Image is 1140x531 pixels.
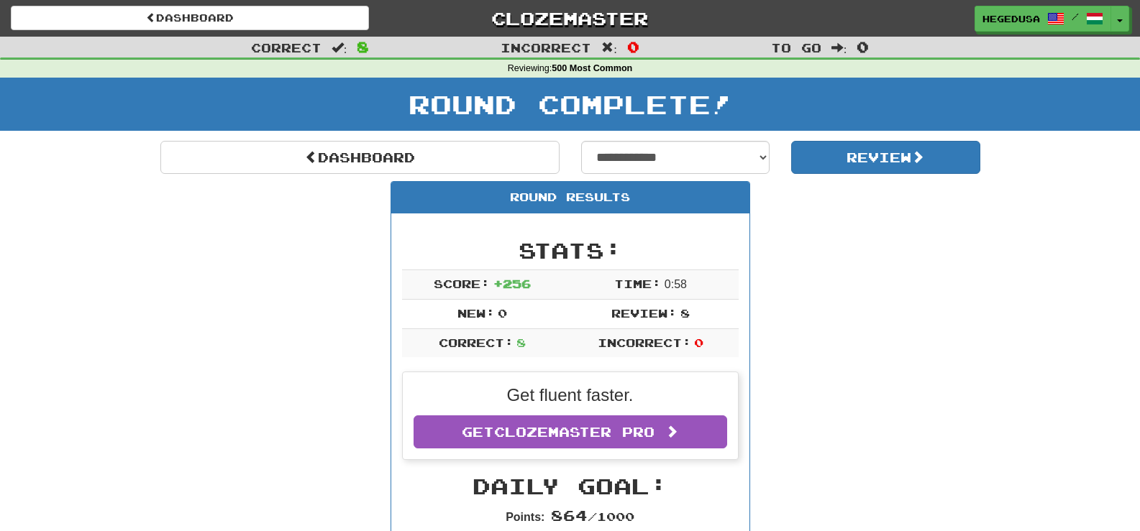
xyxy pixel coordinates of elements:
[391,6,749,31] a: Clozemaster
[493,277,531,290] span: + 256
[857,38,869,55] span: 0
[975,6,1111,32] a: HegedusA /
[771,40,821,55] span: To go
[494,424,655,440] span: Clozemaster Pro
[501,40,591,55] span: Incorrect
[414,415,727,448] a: GetClozemaster Pro
[160,141,560,174] a: Dashboard
[457,306,495,320] span: New:
[439,336,514,349] span: Correct:
[665,278,687,290] span: 0 : 58
[1072,11,1079,22] span: /
[516,336,526,349] span: 8
[391,182,749,213] div: Round Results
[598,336,691,349] span: Incorrect:
[506,511,544,523] strong: Points:
[357,38,369,55] span: 8
[251,40,322,55] span: Correct
[694,336,703,349] span: 0
[831,42,847,54] span: :
[551,507,588,524] span: 864
[402,239,739,262] h2: Stats:
[498,306,507,320] span: 0
[5,90,1135,119] h1: Round Complete!
[552,63,632,73] strong: 500 Most Common
[332,42,347,54] span: :
[680,306,690,320] span: 8
[611,306,677,320] span: Review:
[791,141,980,174] button: Review
[551,509,634,523] span: / 1000
[434,277,490,290] span: Score:
[982,12,1040,25] span: HegedusA
[627,38,639,55] span: 0
[402,474,739,498] h2: Daily Goal:
[614,277,661,290] span: Time:
[11,6,369,30] a: Dashboard
[601,42,617,54] span: :
[414,383,727,407] p: Get fluent faster.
